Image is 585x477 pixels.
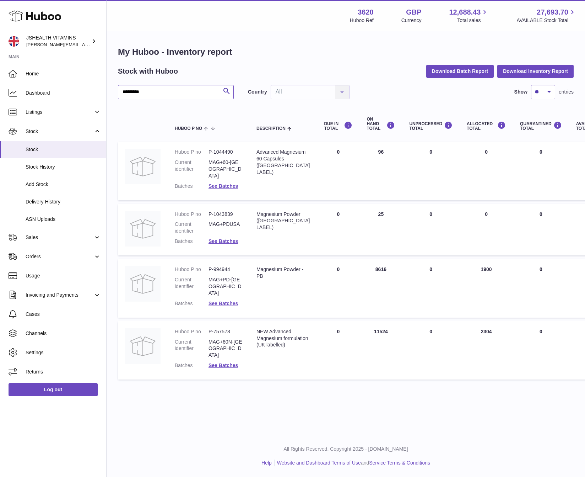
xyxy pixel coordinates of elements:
[125,149,161,184] img: product image
[256,126,286,131] span: Description
[277,460,361,466] a: Website and Dashboard Terms of Use
[256,149,310,176] div: Advanced Magnesium 60 Capsules ([GEOGRAPHIC_DATA] LABEL)
[125,328,161,364] img: product image
[175,221,208,234] dt: Current identifier
[208,211,242,218] dd: P-1043839
[26,292,93,298] span: Invoicing and Payments
[26,181,101,188] span: Add Stock
[359,204,402,256] td: 25
[175,300,208,307] dt: Batches
[261,460,272,466] a: Help
[125,211,161,247] img: product image
[26,234,93,241] span: Sales
[402,204,460,256] td: 0
[175,149,208,155] dt: Huboo P no
[208,266,242,273] dd: P-994944
[540,211,542,217] span: 0
[520,121,562,131] div: QUARANTINED Total
[256,211,310,231] div: Magnesium Powder ([GEOGRAPHIC_DATA] LABEL)
[175,328,208,335] dt: Huboo P no
[460,142,513,200] td: 0
[175,183,208,190] dt: Batches
[460,204,513,256] td: 0
[369,460,430,466] a: Service Terms & Conditions
[402,142,460,200] td: 0
[516,17,576,24] span: AVAILABLE Stock Total
[175,159,208,179] dt: Current identifier
[317,259,359,317] td: 0
[537,7,568,17] span: 27,693.70
[514,89,527,95] label: Show
[26,128,93,135] span: Stock
[175,238,208,245] dt: Batches
[256,266,310,280] div: Magnesium Powder - PB
[208,183,238,189] a: See Batches
[460,321,513,380] td: 2304
[367,117,395,131] div: ON HAND Total
[26,330,101,337] span: Channels
[208,149,242,155] dd: P-1044490
[540,149,542,155] span: 0
[26,164,101,170] span: Stock History
[559,89,574,95] span: entries
[350,17,374,24] div: Huboo Ref
[358,7,374,17] strong: 3620
[426,65,494,78] button: Download Batch Report
[175,211,208,218] dt: Huboo P no
[460,259,513,317] td: 1900
[317,142,359,200] td: 0
[175,276,208,297] dt: Current identifier
[275,460,430,466] li: and
[208,221,242,234] dd: MAG+PDUSA
[248,89,267,95] label: Country
[208,159,242,179] dd: MAG+60-[GEOGRAPHIC_DATA]
[112,446,579,452] p: All Rights Reserved. Copyright 2025 - [DOMAIN_NAME]
[9,383,98,396] a: Log out
[208,276,242,297] dd: MAG+PD-[GEOGRAPHIC_DATA]
[26,369,101,375] span: Returns
[175,266,208,273] dt: Huboo P no
[359,142,402,200] td: 96
[208,362,238,368] a: See Batches
[208,238,238,244] a: See Batches
[26,349,101,356] span: Settings
[208,328,242,335] dd: P-757578
[409,121,453,131] div: UNPROCESSED Total
[26,70,101,77] span: Home
[208,301,238,306] a: See Batches
[26,109,93,116] span: Listings
[118,67,178,76] h2: Stock with Huboo
[516,7,576,24] a: 27,693.70 AVAILABLE Stock Total
[208,339,242,359] dd: MAG+60N-[GEOGRAPHIC_DATA]
[26,216,101,223] span: ASN Uploads
[175,339,208,359] dt: Current identifier
[175,126,202,131] span: Huboo P no
[317,204,359,256] td: 0
[26,42,142,47] span: [PERSON_NAME][EMAIL_ADDRESS][DOMAIN_NAME]
[175,362,208,369] dt: Batches
[26,253,93,260] span: Orders
[497,65,574,78] button: Download Inventory Report
[118,46,574,58] h1: My Huboo - Inventory report
[449,7,481,17] span: 12,688.43
[26,311,101,318] span: Cases
[540,266,542,272] span: 0
[26,35,90,48] div: JSHEALTH VITAMINS
[359,321,402,380] td: 11524
[359,259,402,317] td: 8616
[540,329,542,334] span: 0
[256,328,310,349] div: NEW Advanced Magnesium formulation (UK labelled)
[401,17,422,24] div: Currency
[26,272,101,279] span: Usage
[406,7,421,17] strong: GBP
[402,259,460,317] td: 0
[125,266,161,302] img: product image
[9,36,19,47] img: francesca@jshealthvitamins.com
[317,321,359,380] td: 0
[457,17,489,24] span: Total sales
[449,7,489,24] a: 12,688.43 Total sales
[467,121,506,131] div: ALLOCATED Total
[26,90,101,96] span: Dashboard
[324,121,352,131] div: DUE IN TOTAL
[26,146,101,153] span: Stock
